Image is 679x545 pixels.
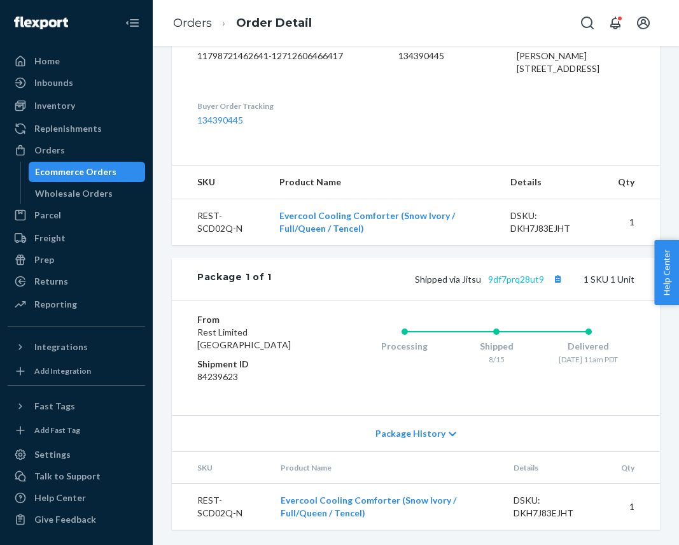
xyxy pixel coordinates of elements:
[172,166,269,199] th: SKU
[281,495,456,518] a: Evercool Cooling Comforter (Snow Ivory / Full/Queen / Tencel)
[279,210,455,234] a: Evercool Cooling Comforter (Snow Ivory / Full/Queen / Tencel)
[34,298,77,311] div: Reporting
[272,271,634,287] div: 1 SKU 1 Unit
[35,187,113,200] div: Wholesale Orders
[398,50,496,62] dd: 134390445
[654,240,679,305] button: Help Center
[603,10,628,36] button: Open notifications
[34,209,61,222] div: Parcel
[172,199,269,245] td: REST-SCD02Q-N
[517,50,599,74] span: [PERSON_NAME] [STREET_ADDRESS]
[197,50,378,62] dd: 11798721462641-12712606466417
[8,337,145,357] button: Integrations
[34,232,66,244] div: Freight
[29,162,146,182] a: Ecommerce Orders
[8,140,145,160] a: Orders
[549,271,566,287] button: Copy tracking number
[375,427,445,440] span: Package History
[34,470,101,483] div: Talk to Support
[488,274,544,285] a: 9df7prq28ut9
[542,354,634,365] div: [DATE] 11am PDT
[8,118,145,139] a: Replenishments
[611,452,660,484] th: Qty
[34,365,91,376] div: Add Integration
[34,492,86,504] div: Help Center
[269,166,500,199] th: Product Name
[172,483,270,530] td: REST-SCD02Q-N
[542,340,634,353] div: Delivered
[8,396,145,416] button: Fast Tags
[34,76,73,89] div: Inbounds
[173,16,212,30] a: Orders
[608,166,660,199] th: Qty
[34,448,71,461] div: Settings
[197,327,291,350] span: Rest Limited [GEOGRAPHIC_DATA]
[120,10,145,36] button: Close Navigation
[8,509,145,530] button: Give Feedback
[451,354,543,365] div: 8/15
[163,4,322,42] ol: breadcrumbs
[34,99,75,112] div: Inventory
[608,199,660,245] td: 1
[8,271,145,292] a: Returns
[415,274,566,285] span: Shipped via Jitsu
[197,358,307,371] dt: Shipment ID
[34,253,54,266] div: Prep
[236,16,312,30] a: Order Detail
[611,483,660,530] td: 1
[503,452,611,484] th: Details
[8,73,145,93] a: Inbounds
[34,122,102,135] div: Replenishments
[34,513,96,526] div: Give Feedback
[34,275,68,288] div: Returns
[197,115,243,125] a: 134390445
[197,271,272,287] div: Package 1 of 1
[14,17,68,29] img: Flexport logo
[500,166,608,199] th: Details
[197,371,307,383] dd: 84239623
[8,466,145,486] a: Talk to Support
[172,452,270,484] th: SKU
[514,494,601,520] div: DSKU: DKH7J83EJHT
[8,250,145,270] a: Prep
[451,340,543,353] div: Shipped
[8,444,145,465] a: Settings
[8,51,145,71] a: Home
[358,340,451,353] div: Processing
[34,341,88,353] div: Integrations
[8,96,145,116] a: Inventory
[197,101,378,111] dt: Buyer Order Tracking
[575,10,600,36] button: Open Search Box
[34,55,60,67] div: Home
[8,488,145,508] a: Help Center
[197,313,307,326] dt: From
[34,425,80,435] div: Add Fast Tag
[8,362,145,380] a: Add Integration
[8,294,145,315] a: Reporting
[35,166,116,178] div: Ecommerce Orders
[8,205,145,225] a: Parcel
[29,183,146,204] a: Wholesale Orders
[8,421,145,439] a: Add Fast Tag
[631,10,656,36] button: Open account menu
[510,209,598,235] div: DSKU: DKH7J83EJHT
[34,400,75,413] div: Fast Tags
[8,228,145,248] a: Freight
[34,144,65,157] div: Orders
[270,452,504,484] th: Product Name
